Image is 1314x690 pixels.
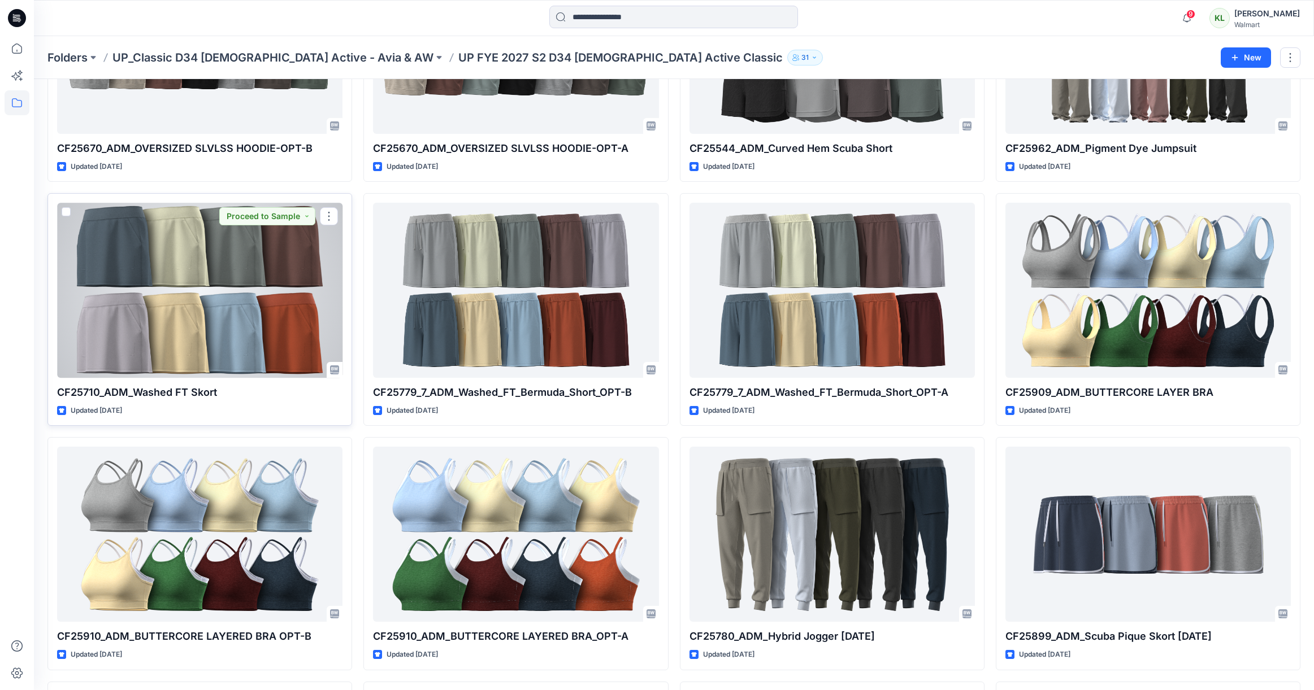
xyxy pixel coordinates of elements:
[703,405,754,417] p: Updated [DATE]
[57,203,342,378] a: CF25710_ADM_Washed FT Skort
[1186,10,1195,19] span: 9
[1005,628,1291,644] p: CF25899_ADM_Scuba Pique Skort [DATE]
[1005,447,1291,622] a: CF25899_ADM_Scuba Pique Skort 24JUL25
[373,447,658,622] a: CF25910_ADM_BUTTERCORE LAYERED BRA_OPT-A
[1019,161,1070,173] p: Updated [DATE]
[373,203,658,378] a: CF25779_7_ADM_Washed_FT_Bermuda_Short_OPT-B
[57,141,342,156] p: CF25670_ADM_OVERSIZED SLVLSS HOODIE-OPT-B
[387,405,438,417] p: Updated [DATE]
[689,203,975,378] a: CF25779_7_ADM_Washed_FT_Bermuda_Short_OPT-A
[1221,47,1271,68] button: New
[112,50,433,65] a: UP_Classic D34 [DEMOGRAPHIC_DATA] Active - Avia & AW
[787,50,823,65] button: 31
[373,628,658,644] p: CF25910_ADM_BUTTERCORE LAYERED BRA_OPT-A
[1005,385,1291,400] p: CF25909_ADM_BUTTERCORE LAYER BRA
[71,405,122,417] p: Updated [DATE]
[71,161,122,173] p: Updated [DATE]
[689,447,975,622] a: CF25780_ADM_Hybrid Jogger 24JUL25
[703,161,754,173] p: Updated [DATE]
[373,141,658,156] p: CF25670_ADM_OVERSIZED SLVLSS HOODIE-OPT-A
[1019,405,1070,417] p: Updated [DATE]
[1005,203,1291,378] a: CF25909_ADM_BUTTERCORE LAYER BRA
[71,649,122,661] p: Updated [DATE]
[1019,649,1070,661] p: Updated [DATE]
[47,50,88,65] a: Folders
[458,50,783,65] p: UP FYE 2027 S2 D34 [DEMOGRAPHIC_DATA] Active Classic
[373,385,658,400] p: CF25779_7_ADM_Washed_FT_Bermuda_Short_OPT-B
[801,51,809,64] p: 31
[1234,7,1300,20] div: [PERSON_NAME]
[387,161,438,173] p: Updated [DATE]
[1209,8,1230,28] div: KL
[689,141,975,156] p: CF25544_ADM_Curved Hem Scuba Short
[689,628,975,644] p: CF25780_ADM_Hybrid Jogger [DATE]
[1234,20,1300,29] div: Walmart
[57,628,342,644] p: CF25910_ADM_BUTTERCORE LAYERED BRA OPT-B
[689,385,975,400] p: CF25779_7_ADM_Washed_FT_Bermuda_Short_OPT-A
[387,649,438,661] p: Updated [DATE]
[57,447,342,622] a: CF25910_ADM_BUTTERCORE LAYERED BRA OPT-B
[57,385,342,400] p: CF25710_ADM_Washed FT Skort
[703,649,754,661] p: Updated [DATE]
[1005,141,1291,156] p: CF25962_ADM_Pigment Dye Jumpsuit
